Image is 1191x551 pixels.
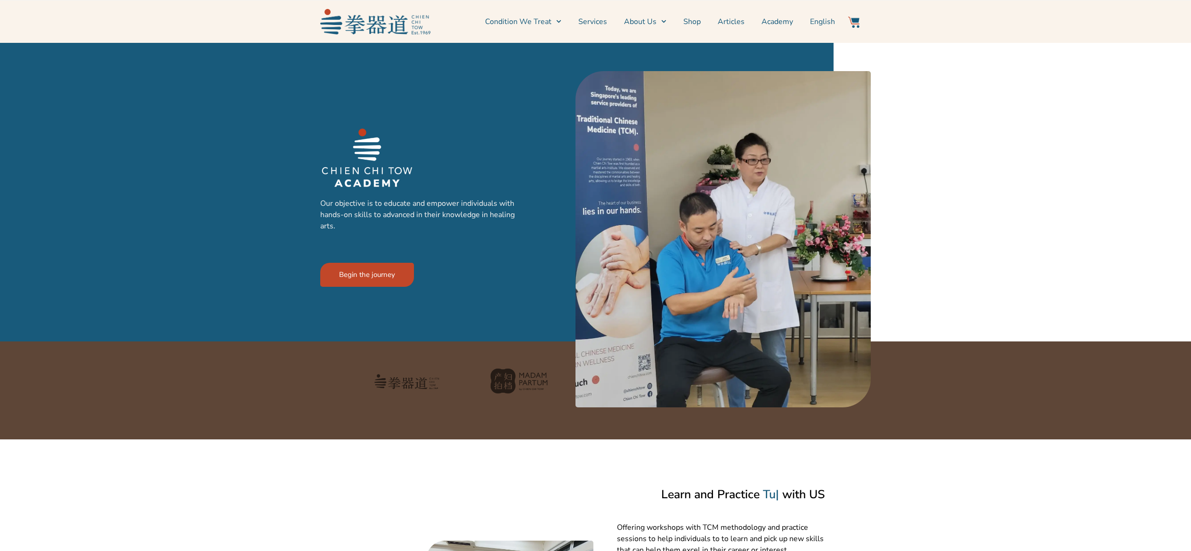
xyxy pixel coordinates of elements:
span: | [776,486,779,502]
img: Website Icon-03 [848,16,859,28]
span: English [810,16,835,27]
a: Articles [718,10,745,33]
a: English [810,10,835,33]
p: Our objective is to educate and empower individuals with hands-on skills to advanced in their kno... [320,198,524,232]
span: with US [782,486,825,502]
a: Condition We Treat [485,10,561,33]
a: About Us [624,10,666,33]
a: Shop [683,10,701,33]
a: Academy [762,10,793,33]
span: Begin the journey [339,271,395,278]
span: Tu [763,486,776,502]
span: Learn and Practice [661,486,760,502]
a: Begin the journey [320,263,414,287]
nav: Menu [435,10,835,33]
a: Services [578,10,607,33]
